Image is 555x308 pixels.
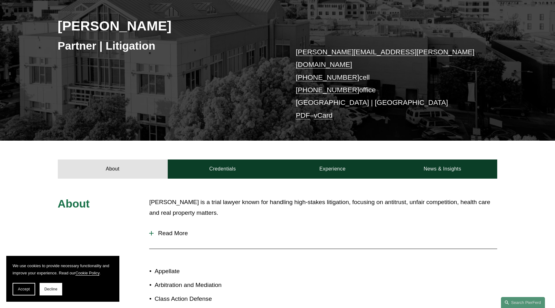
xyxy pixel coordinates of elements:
[58,159,168,178] a: About
[168,159,278,178] a: Credentials
[18,287,30,291] span: Accept
[13,283,35,295] button: Accept
[58,18,278,34] h2: [PERSON_NAME]
[154,230,497,237] span: Read More
[155,294,277,305] p: Class Action Defense
[155,280,277,291] p: Arbitration and Mediation
[387,159,497,178] a: News & Insights
[13,262,113,277] p: We use cookies to provide necessary functionality and improve your experience. Read our .
[296,86,359,94] a: [PHONE_NUMBER]
[149,197,497,219] p: [PERSON_NAME] is a trial lawyer known for handling high-stakes litigation, focusing on antitrust,...
[58,39,278,53] h3: Partner | Litigation
[314,111,333,119] a: vCard
[44,287,57,291] span: Decline
[296,48,475,68] a: [PERSON_NAME][EMAIL_ADDRESS][PERSON_NAME][DOMAIN_NAME]
[6,256,119,302] section: Cookie banner
[278,159,388,178] a: Experience
[296,46,479,122] p: cell office [GEOGRAPHIC_DATA] | [GEOGRAPHIC_DATA] –
[75,271,100,275] a: Cookie Policy
[149,225,497,241] button: Read More
[501,297,545,308] a: Search this site
[58,197,90,210] span: About
[155,266,277,277] p: Appellate
[296,73,359,81] a: [PHONE_NUMBER]
[40,283,62,295] button: Decline
[296,111,310,119] a: PDF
